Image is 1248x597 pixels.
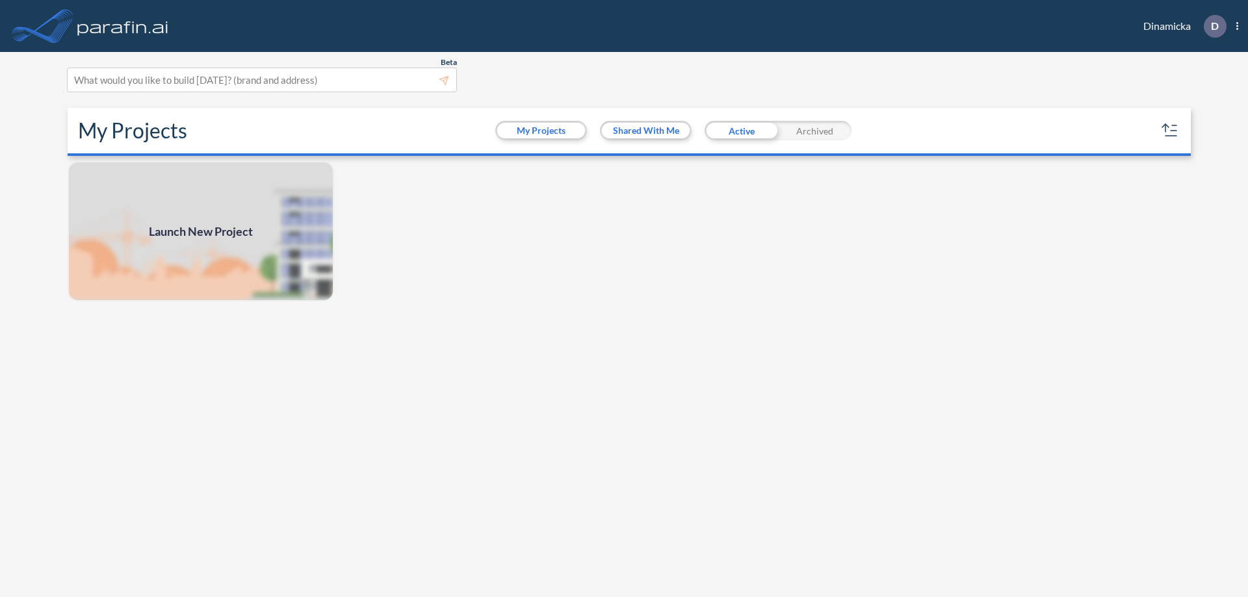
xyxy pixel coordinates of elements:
[441,57,457,68] span: Beta
[497,123,585,138] button: My Projects
[1160,120,1180,141] button: sort
[75,13,171,39] img: logo
[149,223,253,240] span: Launch New Project
[705,121,778,140] div: Active
[1211,20,1219,32] p: D
[68,161,334,301] a: Launch New Project
[1124,15,1238,38] div: Dinamicka
[68,161,334,301] img: add
[778,121,851,140] div: Archived
[602,123,690,138] button: Shared With Me
[78,118,187,143] h2: My Projects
